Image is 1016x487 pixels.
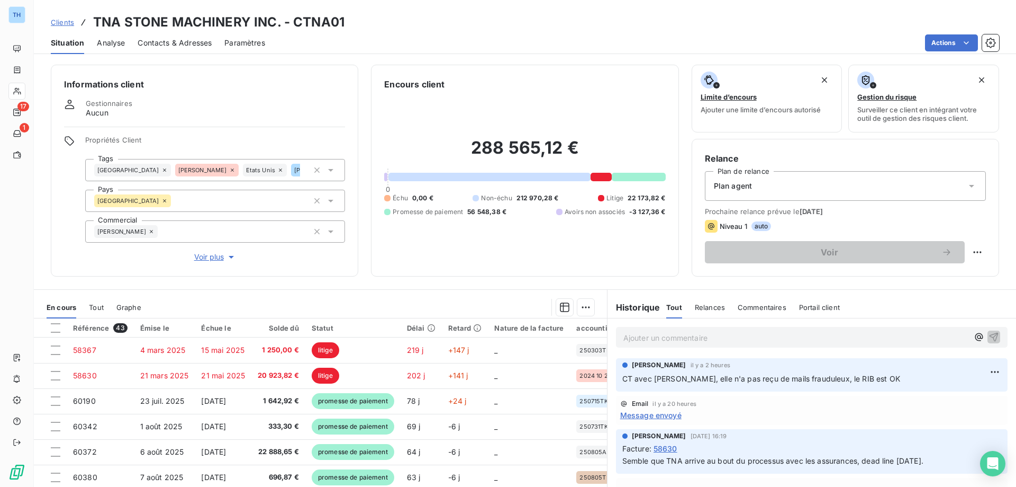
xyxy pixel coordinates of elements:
span: 58630 [654,443,677,454]
span: 58367 [73,346,96,355]
span: Commentaires [738,303,786,312]
span: 6 août 2025 [140,447,184,456]
div: Open Intercom Messenger [980,451,1005,476]
span: 21 mai 2025 [201,371,245,380]
span: Non-échu [481,193,512,203]
span: Échu [393,193,408,203]
h6: Historique [607,301,660,314]
span: 56 548,38 € [467,207,506,217]
h6: Encours client [384,78,444,91]
h2: 288 565,12 € [384,137,665,169]
span: 250303TK59538SS [579,347,626,353]
span: Semble que TNA arrive au bout du processus avec les assurances, dead line [DATE]. [622,456,923,465]
button: Gestion du risqueSurveiller ce client en intégrant votre outil de gestion des risques client. [848,65,999,132]
span: litige [312,368,339,384]
span: Aucun [86,108,108,118]
span: Avoirs non associés [565,207,625,217]
span: Gestionnaires [86,99,132,108]
span: 250731TK61720AD-P [579,423,626,430]
div: Référence [73,323,128,333]
input: Ajouter une valeur [300,165,309,175]
span: Voir [718,248,941,256]
div: Solde dû [258,324,299,332]
span: Ajouter une limite d’encours autorisé [701,105,821,114]
span: 7 août 2025 [140,473,184,482]
h6: Relance [705,152,986,165]
span: Clients [51,18,74,26]
span: Graphe [116,303,141,312]
span: 1 642,92 € [258,396,299,406]
span: _ [494,346,497,355]
span: Promesse de paiement [393,207,463,217]
span: 43 [113,323,127,333]
button: Limite d’encoursAjouter une limite d’encours autorisé [692,65,842,132]
span: 0 [386,185,390,193]
span: +141 j [448,371,468,380]
span: Analyse [97,38,125,48]
span: 333,30 € [258,421,299,432]
span: 60372 [73,447,97,456]
span: Litige [606,193,623,203]
span: [PERSON_NAME] VDB [294,167,357,173]
span: 69 j [407,422,421,431]
span: [PERSON_NAME] [632,360,686,370]
span: Etats Unis [246,167,276,173]
span: 58630 [73,371,97,380]
span: litige [312,342,339,358]
div: Retard [448,324,482,332]
span: [DATE] 16:19 [691,433,727,439]
div: TH [8,6,25,23]
span: [DATE] [800,207,823,216]
span: [PERSON_NAME] [632,431,686,441]
div: Échue le [201,324,245,332]
span: [PERSON_NAME] [97,228,146,235]
span: Limite d’encours [701,93,757,101]
span: 60380 [73,473,97,482]
span: 212 970,28 € [516,193,559,203]
span: 2024 10 20515 - P [579,373,626,379]
span: _ [494,371,497,380]
span: Plan agent [714,181,752,191]
button: Actions [925,34,978,51]
span: Message envoyé [620,410,682,421]
div: Délai [407,324,436,332]
span: 250805AD-INV05082 [579,449,626,455]
span: Gestion du risque [857,93,917,101]
span: En cours [47,303,76,312]
div: Nature de la facture [494,324,564,332]
span: 250805TK61849AD-P [579,474,626,481]
span: -3 127,36 € [629,207,666,217]
span: Niveau 1 [720,222,747,231]
span: 22 173,82 € [628,193,666,203]
span: _ [494,422,497,431]
h3: TNA STONE MACHINERY INC. - CTNA01 [93,13,344,32]
span: 250715TK61314AD-P [579,398,626,404]
span: [GEOGRAPHIC_DATA] [97,167,159,173]
span: 15 mai 2025 [201,346,244,355]
button: Voir [705,241,965,263]
span: 23 juil. 2025 [140,396,185,405]
span: 63 j [407,473,421,482]
span: CT avec [PERSON_NAME], elle n'a pas reçu de mails frauduleux, le RIB est OK [622,374,900,383]
span: auto [751,222,772,231]
span: Contacts & Adresses [138,38,212,48]
span: Portail client [799,303,840,312]
span: 202 j [407,371,425,380]
span: +24 j [448,396,467,405]
span: 1 250,00 € [258,345,299,356]
div: Émise le [140,324,189,332]
span: +147 j [448,346,469,355]
button: Voir plus [85,251,345,263]
span: -6 j [448,473,460,482]
span: 22 888,65 € [258,447,299,457]
div: accountingReference [576,324,652,332]
a: Clients [51,17,74,28]
span: Tout [666,303,682,312]
span: 78 j [407,396,420,405]
span: Surveiller ce client en intégrant votre outil de gestion des risques client. [857,105,990,122]
span: [DATE] [201,422,226,431]
span: [DATE] [201,396,226,405]
span: 4 mars 2025 [140,346,186,355]
span: 696,87 € [258,472,299,483]
span: 20 923,82 € [258,370,299,381]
